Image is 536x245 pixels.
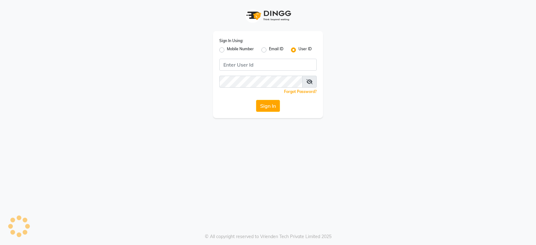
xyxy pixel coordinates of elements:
label: Email ID [269,46,283,54]
label: Mobile Number [227,46,254,54]
input: Username [219,76,303,88]
label: Sign In Using: [219,38,243,44]
button: Sign In [256,100,280,112]
a: Forgot Password? [284,89,317,94]
label: User ID [298,46,312,54]
img: logo1.svg [243,6,293,25]
input: Username [219,59,317,71]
